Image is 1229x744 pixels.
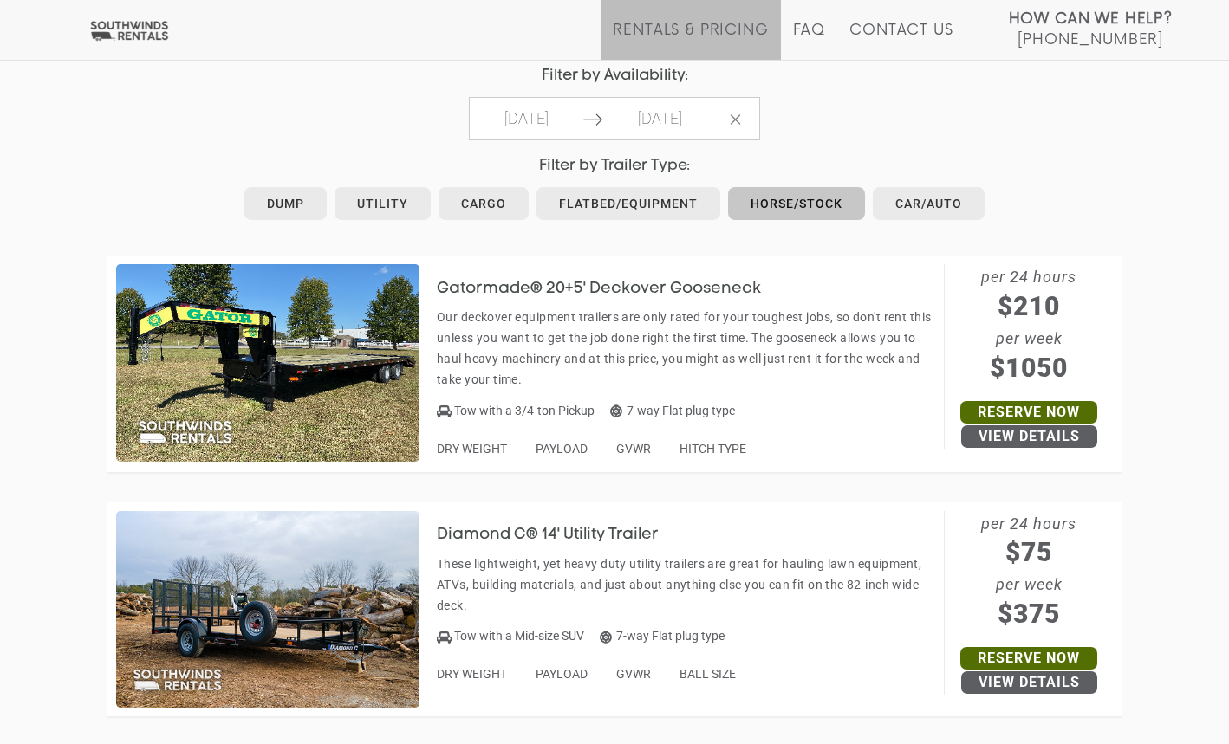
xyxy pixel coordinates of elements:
a: Reserve Now [960,401,1097,424]
span: DRY WEIGHT [437,442,507,456]
span: BALL SIZE [680,667,736,681]
a: FAQ [793,22,826,60]
p: These lightweight, yet heavy duty utility trailers are great for hauling lawn equipment, ATVs, bu... [437,553,935,616]
span: $1050 [945,348,1113,387]
span: Tow with a 3/4-ton Pickup [454,404,595,417]
span: DRY WEIGHT [437,667,507,681]
a: View Details [961,671,1097,694]
a: Utility [335,187,431,220]
span: per 24 hours per week [945,264,1113,387]
a: Flatbed/Equipment [536,187,720,220]
span: [PHONE_NUMBER] [1018,31,1163,49]
span: per 24 hours per week [945,511,1113,634]
h3: Diamond C® 14' Utility Trailer [437,527,685,544]
span: 7-way Flat plug type [600,629,725,643]
span: $375 [945,594,1113,633]
img: SW012 - Gatormade 20+5' Deckover Gooseneck [116,264,419,462]
a: How Can We Help? [PHONE_NUMBER] [1009,9,1173,47]
a: Car/Auto [873,187,985,220]
a: Rentals & Pricing [613,22,768,60]
strong: How Can We Help? [1009,10,1173,28]
h4: Filter by Trailer Type: [107,158,1122,174]
a: Dump [244,187,327,220]
a: Reserve Now [960,647,1097,670]
span: $210 [945,287,1113,326]
a: Contact Us [849,22,953,60]
span: $75 [945,533,1113,572]
a: Horse/Stock [728,187,865,220]
span: PAYLOAD [536,442,588,456]
span: GVWR [616,667,651,681]
span: PAYLOAD [536,667,588,681]
h4: Filter by Availability: [107,68,1122,84]
a: Cargo [439,187,529,220]
img: SW018 - Diamond C 14' Utility Trailer [116,511,419,708]
span: 7-way Flat plug type [610,404,735,417]
p: Our deckover equipment trailers are only rated for your toughest jobs, so don't rent this unless ... [437,307,935,390]
img: Southwinds Rentals Logo [87,20,172,42]
span: Tow with a Mid-size SUV [454,629,584,643]
a: Gatormade® 20+5' Deckover Gooseneck [437,281,787,294]
span: GVWR [616,442,651,456]
a: Diamond C® 14' Utility Trailer [437,527,685,541]
h3: Gatormade® 20+5' Deckover Gooseneck [437,281,787,298]
a: View Details [961,425,1097,448]
span: HITCH TYPE [680,442,746,456]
